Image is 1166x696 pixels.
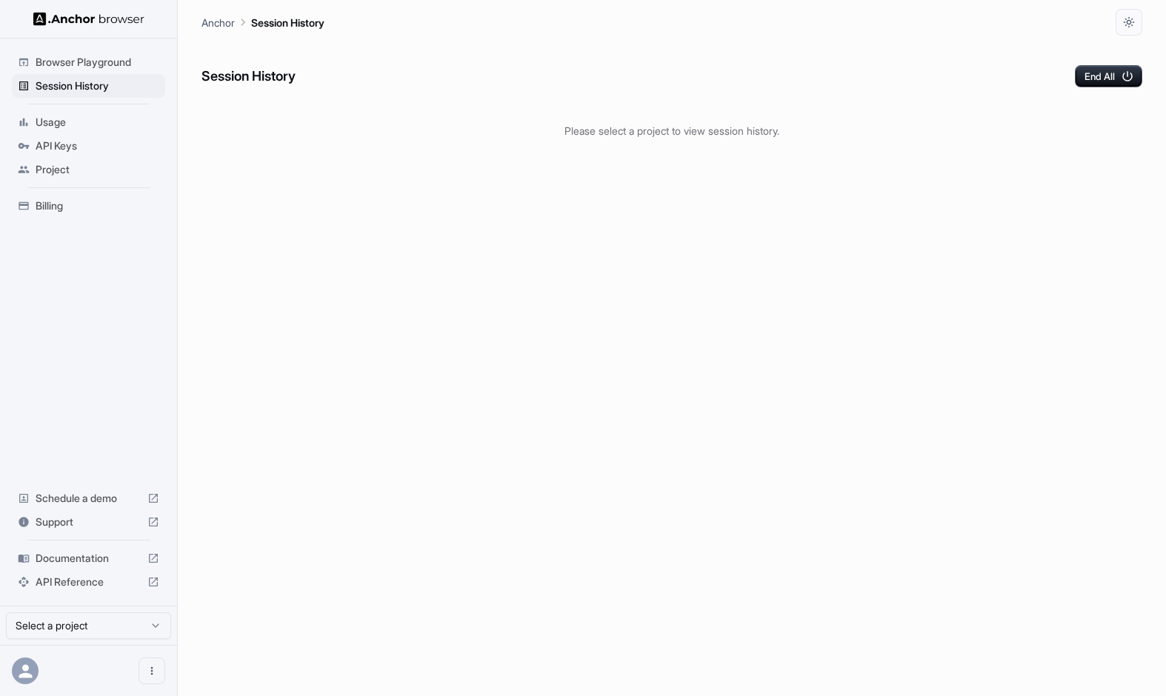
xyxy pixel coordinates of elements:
[12,510,165,534] div: Support
[36,491,141,506] span: Schedule a demo
[12,570,165,594] div: API Reference
[201,66,296,87] h6: Session History
[33,12,144,26] img: Anchor Logo
[12,158,165,181] div: Project
[12,486,165,510] div: Schedule a demo
[201,123,1142,138] p: Please select a project to view session history.
[36,198,159,213] span: Billing
[1075,65,1142,87] button: End All
[36,515,141,529] span: Support
[251,15,324,30] p: Session History
[36,78,159,93] span: Session History
[36,575,141,589] span: API Reference
[36,138,159,153] span: API Keys
[12,546,165,570] div: Documentation
[36,55,159,70] span: Browser Playground
[36,115,159,130] span: Usage
[36,551,141,566] span: Documentation
[36,162,159,177] span: Project
[12,50,165,74] div: Browser Playground
[201,14,324,30] nav: breadcrumb
[12,74,165,98] div: Session History
[201,15,235,30] p: Anchor
[12,110,165,134] div: Usage
[139,657,165,684] button: Open menu
[12,134,165,158] div: API Keys
[12,194,165,218] div: Billing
